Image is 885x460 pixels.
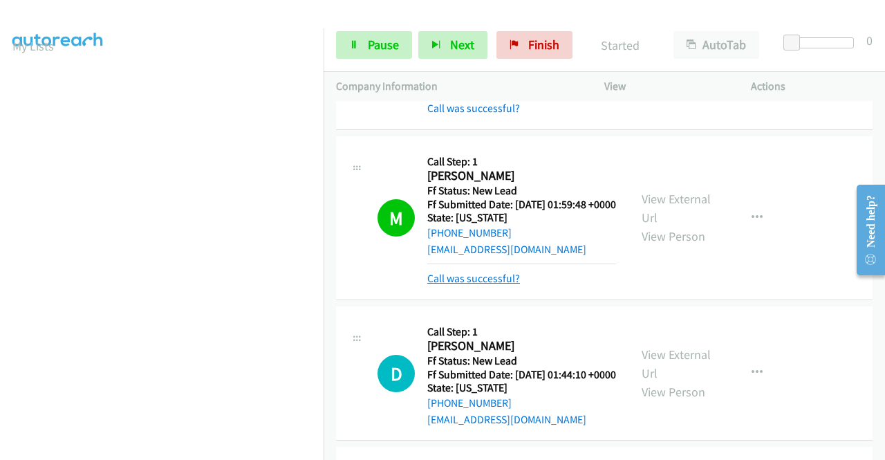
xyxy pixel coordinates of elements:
h5: Ff Status: New Lead [427,184,616,198]
a: [EMAIL_ADDRESS][DOMAIN_NAME] [427,413,586,426]
span: Finish [528,37,559,53]
span: Next [450,37,474,53]
p: View [604,78,726,95]
a: View Person [642,228,705,244]
p: Company Information [336,78,579,95]
span: Pause [368,37,399,53]
h5: Ff Submitted Date: [DATE] 01:44:10 +0000 [427,368,616,382]
button: AutoTab [673,31,759,59]
h1: M [378,199,415,237]
a: View Person [642,384,705,400]
h1: D [378,355,415,392]
a: Call was successful? [427,102,520,115]
h2: [PERSON_NAME] [427,338,612,354]
a: [EMAIL_ADDRESS][DOMAIN_NAME] [427,243,586,256]
h5: Ff Status: New Lead [427,354,616,368]
h5: Call Step: 1 [427,155,616,169]
h5: State: [US_STATE] [427,381,616,395]
a: My Lists [12,38,54,54]
h2: [PERSON_NAME] [427,168,612,184]
a: View External Url [642,347,711,381]
a: View External Url [642,191,711,226]
div: 0 [866,31,873,50]
p: Started [591,36,649,55]
h5: Ff Submitted Date: [DATE] 01:59:48 +0000 [427,198,616,212]
iframe: Resource Center [846,175,885,285]
h5: Call Step: 1 [427,325,616,339]
a: Finish [496,31,572,59]
a: [PHONE_NUMBER] [427,226,512,239]
button: Next [418,31,487,59]
h5: State: [US_STATE] [427,211,616,225]
p: Actions [751,78,873,95]
a: Call was successful? [427,272,520,285]
a: [PHONE_NUMBER] [427,396,512,410]
a: Pause [336,31,412,59]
